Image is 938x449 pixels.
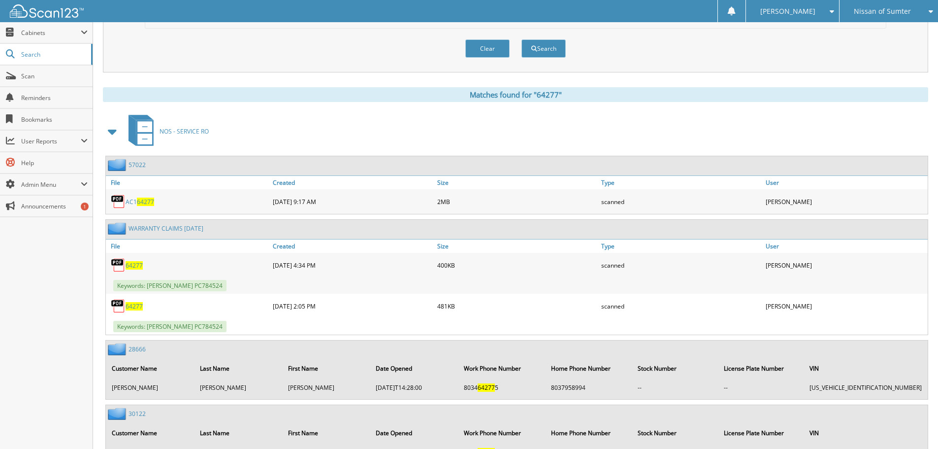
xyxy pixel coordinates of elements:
[546,423,632,443] th: Home Phone Number
[760,8,815,14] span: [PERSON_NAME]
[270,296,435,316] div: [DATE] 2:05 PM
[129,224,203,233] a: WARRANTY CLAIMS [DATE]
[478,383,495,392] span: 64277
[633,358,717,379] th: Stock Number
[599,192,763,211] div: scanned
[123,112,209,151] a: NOS - SERVICE RO
[719,380,804,396] td: --
[107,358,194,379] th: Customer Name
[21,159,88,167] span: Help
[111,299,126,313] img: PDF.png
[195,380,282,396] td: [PERSON_NAME]
[763,296,928,316] div: [PERSON_NAME]
[546,380,632,396] td: 8037958994
[113,321,226,332] span: Keywords: [PERSON_NAME] PC784524
[763,192,928,211] div: [PERSON_NAME]
[103,87,928,102] div: Matches found for "64277"
[107,423,194,443] th: Customer Name
[270,240,435,253] a: Created
[126,198,154,206] a: AC164277
[129,410,146,418] a: 30122
[106,176,270,189] a: File
[108,222,129,235] img: folder2.png
[719,423,804,443] th: License Plate Number
[111,258,126,273] img: PDF.png
[10,4,84,18] img: scan123-logo-white.svg
[459,380,545,396] td: 8034 5
[465,39,510,58] button: Clear
[126,261,143,270] a: 64277
[81,203,89,210] div: 1
[108,408,129,420] img: folder2.png
[805,423,927,443] th: VIN
[126,302,143,311] a: 64277
[270,176,435,189] a: Created
[805,358,927,379] th: VIN
[633,423,717,443] th: Stock Number
[21,72,88,80] span: Scan
[108,159,129,171] img: folder2.png
[599,176,763,189] a: Type
[21,202,88,210] span: Announcements
[107,380,194,396] td: [PERSON_NAME]
[371,380,458,396] td: [DATE]T14:28:00
[106,240,270,253] a: File
[113,280,226,291] span: Keywords: [PERSON_NAME] PC784524
[21,50,86,59] span: Search
[195,358,282,379] th: Last Name
[763,176,928,189] a: User
[21,180,81,189] span: Admin Menu
[129,345,146,353] a: 28666
[459,423,545,443] th: Work Phone Number
[21,137,81,145] span: User Reports
[719,358,804,379] th: License Plate Number
[21,94,88,102] span: Reminders
[854,8,911,14] span: Nissan of Sumter
[371,358,458,379] th: Date Opened
[21,29,81,37] span: Cabinets
[270,255,435,275] div: [DATE] 4:34 PM
[763,240,928,253] a: User
[129,161,146,169] a: 57022
[21,115,88,124] span: Bookmarks
[435,192,599,211] div: 2MB
[435,255,599,275] div: 400KB
[435,240,599,253] a: Size
[371,423,458,443] th: Date Opened
[283,423,370,443] th: First Name
[763,255,928,275] div: [PERSON_NAME]
[283,380,370,396] td: [PERSON_NAME]
[108,343,129,355] img: folder2.png
[459,358,545,379] th: Work Phone Number
[270,192,435,211] div: [DATE] 9:17 AM
[546,358,632,379] th: Home Phone Number
[160,127,209,136] span: NOS - SERVICE RO
[111,194,126,209] img: PDF.png
[521,39,566,58] button: Search
[283,358,370,379] th: First Name
[435,296,599,316] div: 481KB
[805,380,927,396] td: [US_VEHICLE_IDENTIFICATION_NUMBER]
[599,240,763,253] a: Type
[195,423,282,443] th: Last Name
[137,198,154,206] span: 64277
[633,380,717,396] td: --
[599,255,763,275] div: scanned
[599,296,763,316] div: scanned
[889,402,938,449] iframe: Chat Widget
[435,176,599,189] a: Size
